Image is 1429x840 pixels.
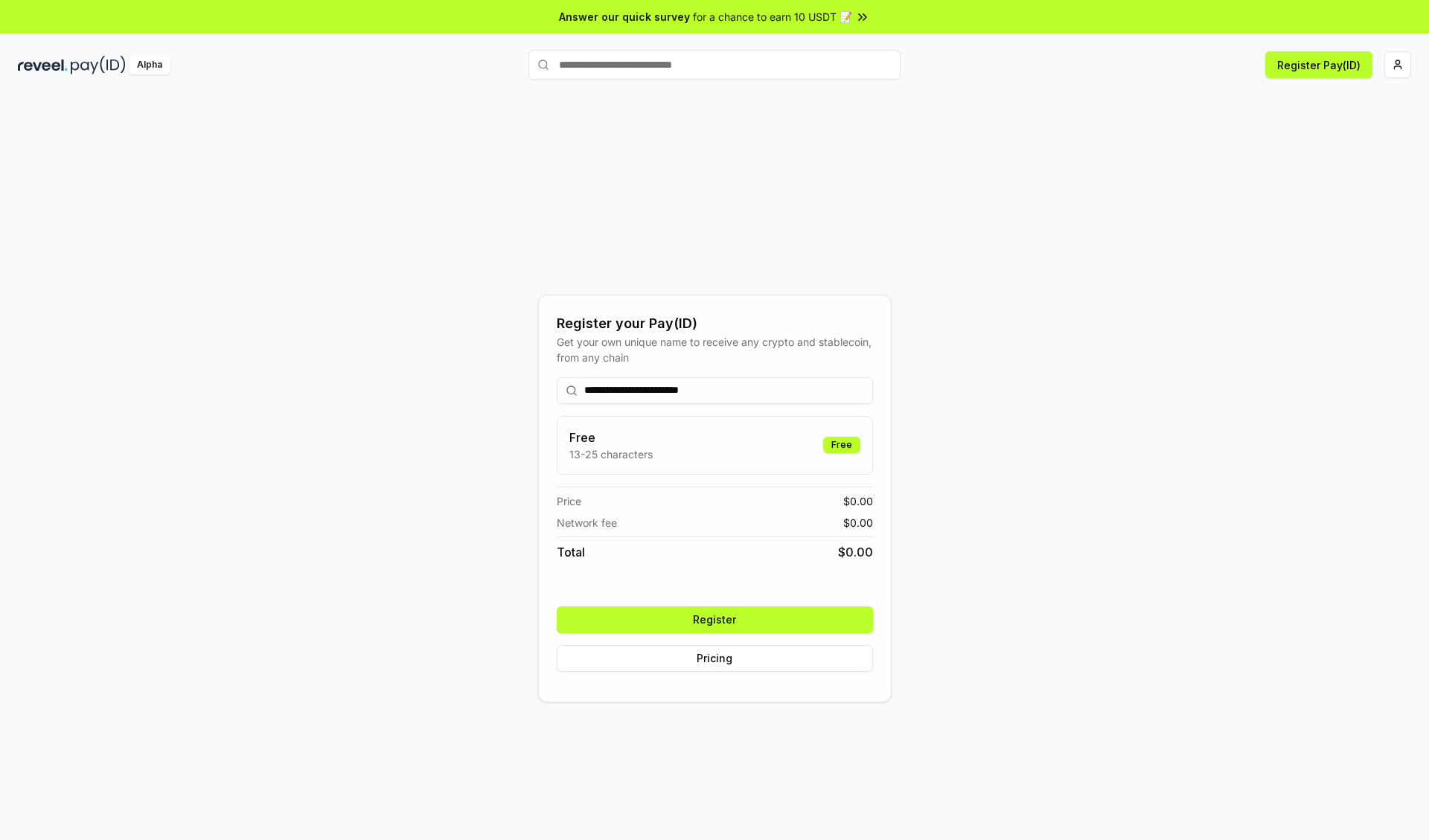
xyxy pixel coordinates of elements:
[569,446,653,462] p: 13-25 characters
[557,606,873,633] button: Register
[557,493,581,509] span: Price
[843,493,873,509] span: $ 0.00
[557,543,585,561] span: Total
[569,429,653,446] h3: Free
[557,645,873,672] button: Pricing
[823,437,860,453] div: Free
[838,543,873,561] span: $ 0.00
[129,56,170,74] div: Alpha
[71,56,126,74] img: pay_id
[1265,51,1372,78] button: Register Pay(ID)
[18,56,68,74] img: reveel_dark
[843,515,873,530] span: $ 0.00
[559,9,690,25] span: Answer our quick survey
[693,9,852,25] span: for a chance to earn 10 USDT 📝
[557,313,873,334] div: Register your Pay(ID)
[557,515,617,530] span: Network fee
[557,334,873,365] div: Get your own unique name to receive any crypto and stablecoin, from any chain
